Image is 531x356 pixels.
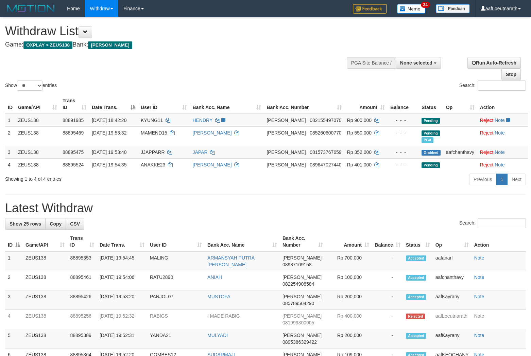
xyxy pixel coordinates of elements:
[347,149,372,155] span: Rp 352.000
[66,218,84,230] a: CSV
[5,114,15,127] td: 1
[5,329,23,349] td: 5
[406,333,426,339] span: Accepted
[282,262,312,267] span: Copy 08987109158 to clipboard
[147,251,205,271] td: MALING
[141,149,165,155] span: JJAPPARR
[282,301,314,306] span: Copy 085789504290 to clipboard
[15,126,60,146] td: ZEUS138
[406,255,426,261] span: Accepted
[419,94,443,114] th: Status
[422,137,433,143] span: Marked by aafanarl
[310,162,341,167] span: Copy 089647027440 to clipboard
[480,118,494,123] a: Reject
[477,126,528,146] td: ·
[326,271,372,290] td: Rp 100,000
[390,161,416,168] div: - - -
[92,130,126,136] span: [DATE] 19:53:32
[495,149,505,155] a: Note
[267,162,306,167] span: [PERSON_NAME]
[433,232,472,251] th: Op: activate to sort column ascending
[5,146,15,158] td: 3
[97,271,147,290] td: [DATE] 19:54:06
[63,162,84,167] span: 88895524
[495,130,505,136] a: Note
[5,81,57,91] label: Show entries
[50,221,62,227] span: Copy
[5,310,23,329] td: 4
[478,81,526,91] input: Search:
[192,149,207,155] a: JAPAR
[390,149,416,156] div: - - -
[372,271,403,290] td: -
[207,255,254,267] a: ARMANSYAH PUTRA [PERSON_NAME]
[45,218,66,230] a: Copy
[5,158,15,171] td: 4
[282,313,322,319] span: [PERSON_NAME]
[5,94,15,114] th: ID
[326,232,372,251] th: Amount: activate to sort column ascending
[282,255,322,261] span: [PERSON_NAME]
[372,290,403,310] td: -
[267,118,306,123] span: [PERSON_NAME]
[326,290,372,310] td: Rp 200,000
[388,94,419,114] th: Balance
[207,313,240,319] a: I MADE RABIG
[141,118,163,123] span: KYUNG11
[474,274,484,280] a: Note
[10,221,41,227] span: Show 25 rows
[15,158,60,171] td: ZEUS138
[267,149,306,155] span: [PERSON_NAME]
[478,218,526,228] input: Search:
[406,294,426,300] span: Accepted
[60,94,89,114] th: Trans ID: activate to sort column ascending
[347,118,372,123] span: Rp 900.000
[326,329,372,349] td: Rp 200,000
[15,146,60,158] td: ZEUS138
[5,126,15,146] td: 2
[207,333,228,338] a: MULYADI
[403,232,433,251] th: Status: activate to sort column ascending
[192,162,232,167] a: [PERSON_NAME]
[92,149,126,155] span: [DATE] 19:53:40
[347,162,372,167] span: Rp 401.000
[310,130,341,136] span: Copy 085260600770 to clipboard
[141,162,165,167] span: ANAKKE23
[390,129,416,136] div: - - -
[495,118,505,123] a: Note
[433,271,472,290] td: aafchanthavy
[397,4,426,14] img: Button%20Memo.svg
[147,271,205,290] td: RATU2890
[433,329,472,349] td: aafKayrany
[70,221,80,227] span: CSV
[23,290,67,310] td: ZEUS138
[67,310,97,329] td: 88895256
[264,94,344,114] th: Bank Acc. Number: activate to sort column ascending
[5,290,23,310] td: 3
[67,290,97,310] td: 88895426
[282,274,322,280] span: [PERSON_NAME]
[23,329,67,349] td: ZEUS138
[5,24,347,38] h1: Withdraw List
[422,118,440,124] span: Pending
[5,251,23,271] td: 1
[63,118,84,123] span: 88891985
[192,118,212,123] a: HENDRY
[443,146,477,158] td: aafchanthavy
[5,271,23,290] td: 2
[433,251,472,271] td: aafanarl
[67,232,97,251] th: Trans ID: activate to sort column ascending
[97,290,147,310] td: [DATE] 19:53:20
[5,232,23,251] th: ID: activate to sort column descending
[88,41,132,49] span: [PERSON_NAME]
[282,320,314,325] span: Copy 081999300905 to clipboard
[459,218,526,228] label: Search:
[147,329,205,349] td: YANDA21
[310,149,341,155] span: Copy 081573767659 to clipboard
[507,174,526,185] a: Next
[15,114,60,127] td: ZEUS138
[67,329,97,349] td: 88895389
[326,310,372,329] td: Rp 400,000
[147,290,205,310] td: PANJOL07
[282,339,317,345] span: Copy 0895386329422 to clipboard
